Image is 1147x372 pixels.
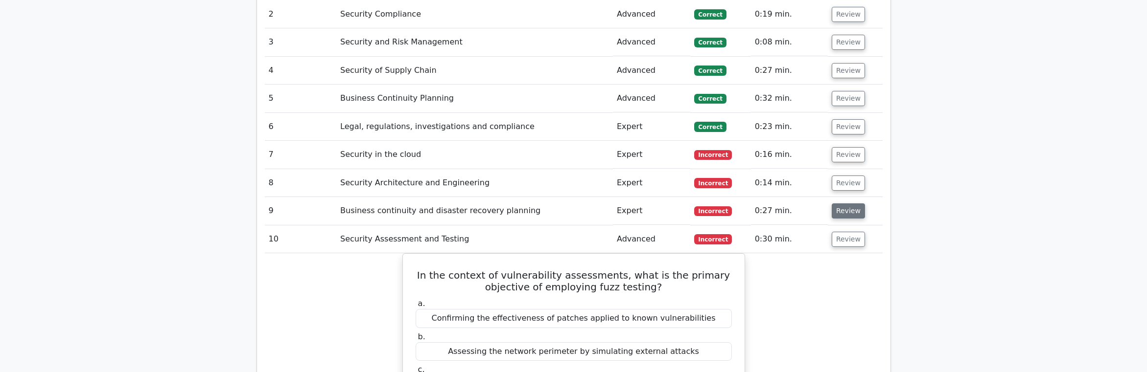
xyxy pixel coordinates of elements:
[694,38,726,47] span: Correct
[751,197,828,225] td: 0:27 min.
[336,141,613,169] td: Security in the cloud
[415,269,733,293] h5: In the context of vulnerability assessments, what is the primary objective of employing fuzz test...
[416,309,732,328] div: Confirming the effectiveness of patches applied to known vulnerabilities
[265,28,337,56] td: 3
[613,0,690,28] td: Advanced
[832,7,865,22] button: Review
[751,141,828,169] td: 0:16 min.
[832,203,865,219] button: Review
[265,225,337,253] td: 10
[265,57,337,85] td: 4
[751,225,828,253] td: 0:30 min.
[832,119,865,134] button: Review
[265,169,337,197] td: 8
[751,113,828,141] td: 0:23 min.
[613,197,690,225] td: Expert
[751,28,828,56] td: 0:08 min.
[336,28,613,56] td: Security and Risk Management
[751,169,828,197] td: 0:14 min.
[694,178,732,188] span: Incorrect
[265,197,337,225] td: 9
[694,9,726,19] span: Correct
[265,0,337,28] td: 2
[613,225,690,253] td: Advanced
[613,113,690,141] td: Expert
[418,299,425,308] span: a.
[336,169,613,197] td: Security Architecture and Engineering
[694,66,726,75] span: Correct
[694,94,726,104] span: Correct
[613,28,690,56] td: Advanced
[336,225,613,253] td: Security Assessment and Testing
[418,332,425,341] span: b.
[416,342,732,361] div: Assessing the network perimeter by simulating external attacks
[265,85,337,112] td: 5
[694,234,732,244] span: Incorrect
[832,175,865,191] button: Review
[694,122,726,131] span: Correct
[694,206,732,216] span: Incorrect
[336,0,613,28] td: Security Compliance
[613,85,690,112] td: Advanced
[832,91,865,106] button: Review
[694,150,732,160] span: Incorrect
[336,197,613,225] td: Business continuity and disaster recovery planning
[832,147,865,162] button: Review
[336,85,613,112] td: Business Continuity Planning
[336,57,613,85] td: Security of Supply Chain
[336,113,613,141] td: Legal, regulations, investigations and compliance
[751,85,828,112] td: 0:32 min.
[832,232,865,247] button: Review
[751,0,828,28] td: 0:19 min.
[265,141,337,169] td: 7
[613,141,690,169] td: Expert
[751,57,828,85] td: 0:27 min.
[832,63,865,78] button: Review
[832,35,865,50] button: Review
[613,57,690,85] td: Advanced
[613,169,690,197] td: Expert
[265,113,337,141] td: 6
